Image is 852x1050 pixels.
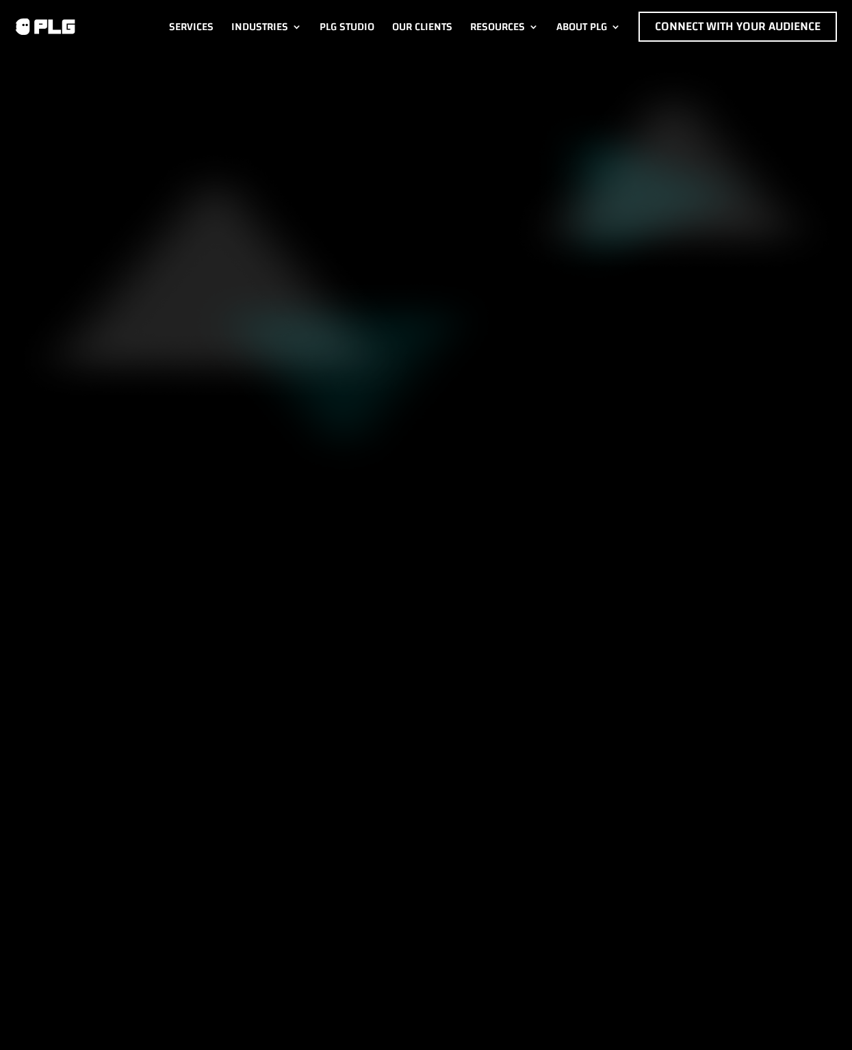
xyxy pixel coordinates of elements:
[470,12,539,42] a: Resources
[320,12,374,42] a: PLG Studio
[231,12,302,42] a: Industries
[784,984,852,1050] iframe: Chat Widget
[169,12,214,42] a: Services
[638,12,837,42] a: Connect with Your Audience
[556,12,621,42] a: About PLG
[392,12,452,42] a: Our Clients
